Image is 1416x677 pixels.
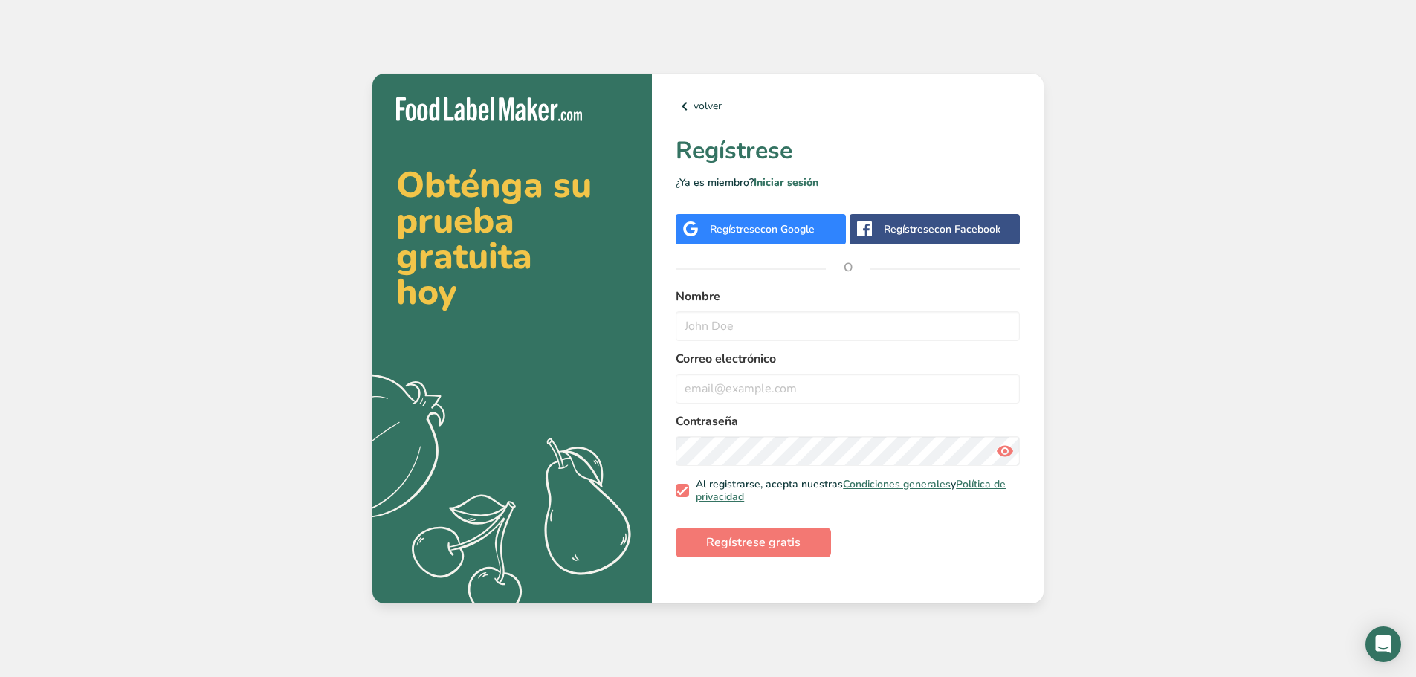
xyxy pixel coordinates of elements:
[934,222,1000,236] span: con Facebook
[826,245,870,290] span: O
[676,311,1020,341] input: John Doe
[696,477,1006,505] a: Política de privacidad
[676,528,831,557] button: Regístrese gratis
[1365,626,1401,662] div: Open Intercom Messenger
[754,175,818,190] a: Iniciar sesión
[396,97,582,122] img: Food Label Maker
[396,167,628,310] h2: Obténga su prueba gratuita hoy
[884,221,1000,237] div: Regístrese
[843,477,951,491] a: Condiciones generales
[676,412,1020,430] label: Contraseña
[676,288,1020,305] label: Nombre
[760,222,815,236] span: con Google
[689,478,1015,504] span: Al registrarse, acepta nuestras y
[676,133,1020,169] h1: Regístrese
[676,374,1020,404] input: email@example.com
[676,175,1020,190] p: ¿Ya es miembro?
[706,534,801,551] span: Regístrese gratis
[676,350,1020,368] label: Correo electrónico
[676,97,1020,115] a: volver
[710,221,815,237] div: Regístrese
